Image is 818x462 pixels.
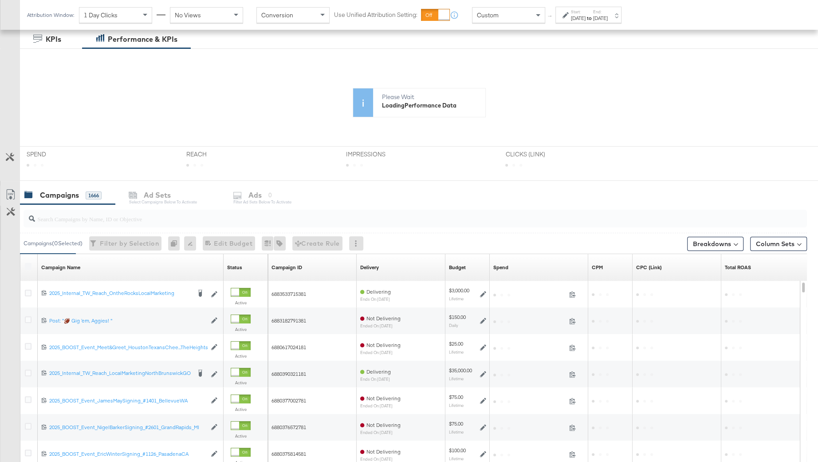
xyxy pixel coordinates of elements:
sub: ended on [DATE] [360,323,401,328]
div: Campaigns [40,190,79,200]
a: The average cost for each link click you've received from your ad. [636,264,662,271]
sub: Lifetime [449,429,464,434]
div: Spend [493,264,508,271]
a: 2025_BOOST_Event_JamesMaySigning_#1401_BellevueWA [49,397,206,405]
label: End: [593,9,608,15]
sub: Lifetime [449,296,464,301]
a: 2025_BOOST_Event_NigelBarkerSigning_#2601_GrandRapids_MI [49,424,206,431]
div: $25.00 [449,340,464,347]
div: Delivery [360,264,379,271]
span: 6880377002781 [271,397,306,404]
div: 1666 [86,191,102,199]
span: Not Delivering [366,395,401,402]
span: Delivering [366,368,391,375]
div: 0 [168,236,184,251]
a: 2025_Internal_TW_Reach_LocalMarketingNorthBrunswickGO [49,370,191,378]
sub: Lifetime [449,402,464,408]
div: [DATE] [571,15,586,22]
button: Column Sets [750,237,807,251]
div: Campaign Name [41,264,80,271]
a: Total ROAS [725,264,751,271]
div: 2025_BOOST_Event_EricWinterSigning_#1126_PasadenaCA [49,450,206,458]
a: Your campaign name. [41,264,80,271]
div: $75.00 [449,420,464,427]
div: CPC (Link) [636,264,662,271]
sub: ended on [DATE] [360,457,401,462]
span: Not Delivering [366,448,401,455]
sub: ended on [DATE] [360,350,401,355]
span: Not Delivering [366,342,401,348]
div: $75.00 [449,394,464,401]
a: 2025_Internal_TW_Reach_OntheRocksLocalMarketing [49,290,191,299]
strong: to [586,15,593,21]
a: 2025_BOOST_Event_EricWinterSigning_#1126_PasadenaCA [49,450,206,458]
a: 2025_BOOST_Event_Meet&Greet_HoustonTexansChee...TheHeights [49,344,206,351]
a: Shows the current state of your Ad Campaign. [227,264,242,271]
div: Budget [449,264,466,271]
div: Campaigns ( 0 Selected) [24,239,83,247]
span: 6880390321181 [271,370,306,377]
div: $100.00 [449,447,466,454]
span: No Views [175,11,201,19]
label: Active [231,300,251,306]
div: 2025_Internal_TW_Reach_OntheRocksLocalMarketing [49,290,191,297]
a: Your campaign ID. [271,264,302,271]
div: KPIs [46,34,61,44]
sub: Lifetime [449,349,464,354]
span: 6880375814581 [271,450,306,457]
span: Conversion [261,11,293,19]
span: Not Delivering [366,315,401,322]
div: CPM [592,264,603,271]
span: 1 Day Clicks [84,11,118,19]
button: Breakdowns [687,237,743,251]
div: $150.00 [449,314,466,321]
div: $3,000.00 [449,287,469,294]
label: Active [231,380,251,386]
a: Post: "🏈 Gig ’em, Aggies! " [49,317,206,325]
label: Active [231,327,251,332]
sub: Daily [449,323,458,328]
sub: ended on [DATE] [360,403,401,408]
label: Active [231,433,251,439]
a: Reflects the ability of your Ad Campaign to achieve delivery based on ad states, schedule and bud... [360,264,379,271]
sub: ended on [DATE] [360,430,401,435]
div: $35,000.00 [449,367,472,374]
a: The average cost you've paid to have 1,000 impressions of your ad. [592,264,603,271]
span: 6883533715381 [271,291,306,297]
sub: Lifetime [449,376,464,381]
sub: Lifetime [449,456,464,461]
div: 2025_Internal_TW_Reach_LocalMarketingNorthBrunswickGO [49,370,191,377]
span: Custom [477,11,499,19]
label: Use Unified Attribution Setting: [334,11,417,19]
span: Delivering [366,288,391,295]
div: Campaign ID [271,264,302,271]
label: Active [231,353,251,359]
a: The total amount spent to date. [493,264,508,271]
span: 6883182791381 [271,317,306,324]
div: 2025_BOOST_Event_NigelBarkerSigning_#2601_GrandRapids_MI [49,424,206,431]
input: Search Campaigns by Name, ID or Objective [35,207,735,224]
span: Not Delivering [366,422,401,428]
div: Attribution Window: [27,12,75,18]
div: [DATE] [593,15,608,22]
sub: ends on [DATE] [360,377,391,382]
sub: ends on [DATE] [360,297,391,302]
label: Start: [571,9,586,15]
a: The maximum amount you're willing to spend on your ads, on average each day or over the lifetime ... [449,264,466,271]
div: Performance & KPIs [108,34,177,44]
div: Status [227,264,242,271]
span: 6880376572781 [271,424,306,430]
label: Active [231,406,251,412]
span: ↑ [546,15,555,18]
span: 6880617024181 [271,344,306,350]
